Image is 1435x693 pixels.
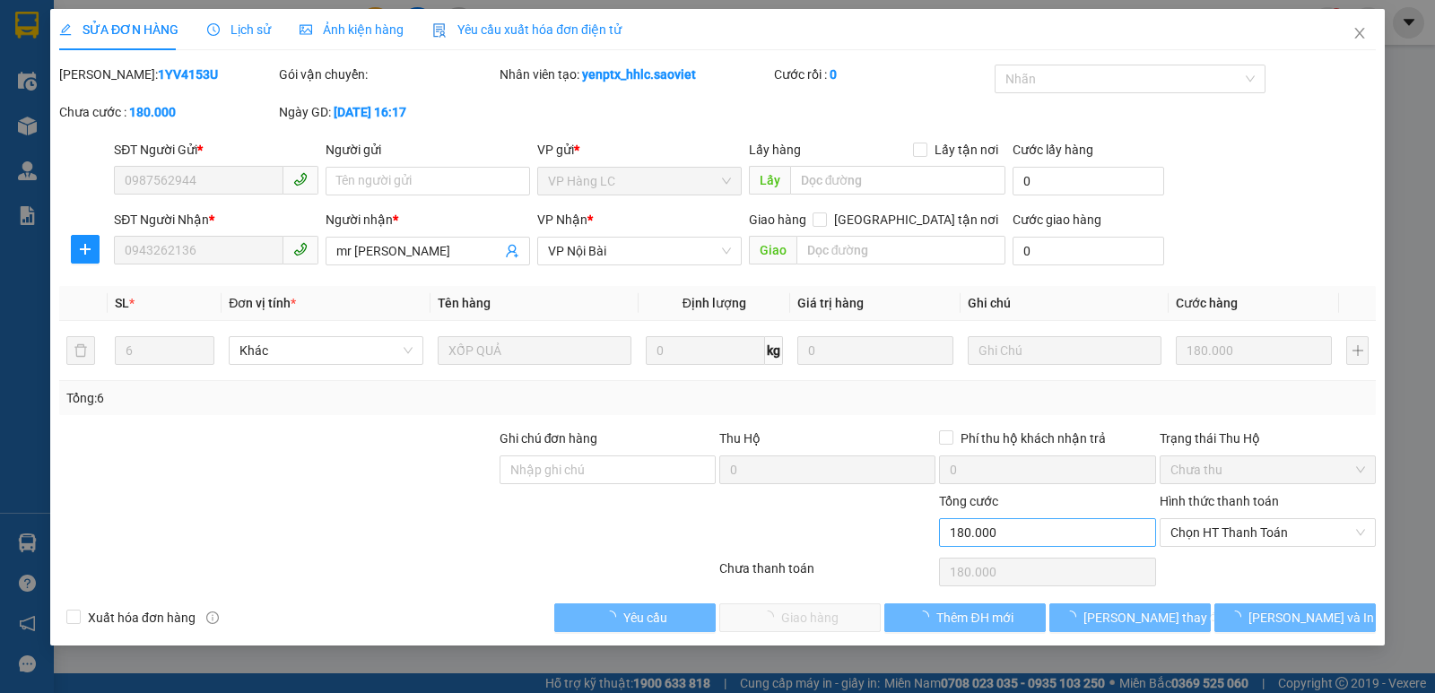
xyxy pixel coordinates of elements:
[797,296,864,310] span: Giá trị hàng
[206,611,219,624] span: info-circle
[239,337,412,364] span: Khác
[207,23,220,36] span: clock-circle
[438,336,631,365] input: VD: Bàn, Ghế
[797,336,953,365] input: 0
[326,140,530,160] div: Người gửi
[1229,611,1248,623] span: loading
[207,22,271,37] span: Lịch sử
[279,65,495,84] div: Gói vận chuyển:
[1170,456,1365,483] span: Chưa thu
[505,244,519,258] span: user-add
[796,236,1006,264] input: Dọc đường
[927,140,1005,160] span: Lấy tận nơi
[717,559,937,590] div: Chưa thanh toán
[1352,26,1367,40] span: close
[114,140,318,160] div: SĐT Người Gửi
[1083,608,1227,628] span: [PERSON_NAME] thay đổi
[537,212,587,227] span: VP Nhận
[749,143,801,157] span: Lấy hàng
[961,286,1169,321] th: Ghi chú
[1013,143,1093,157] label: Cước lấy hàng
[71,235,100,264] button: plus
[129,105,176,119] b: 180.000
[1346,336,1369,365] button: plus
[66,336,95,365] button: delete
[72,242,99,256] span: plus
[830,67,837,82] b: 0
[293,242,308,256] span: phone
[1248,608,1374,628] span: [PERSON_NAME] và In
[334,105,406,119] b: [DATE] 16:17
[1013,237,1164,265] input: Cước giao hàng
[438,296,491,310] span: Tên hàng
[953,429,1113,448] span: Phí thu hộ khách nhận trả
[604,611,623,623] span: loading
[1176,336,1332,365] input: 0
[1160,429,1376,448] div: Trạng thái Thu Hộ
[749,212,806,227] span: Giao hàng
[59,102,275,122] div: Chưa cước :
[1335,9,1385,59] button: Close
[500,65,771,84] div: Nhân viên tạo:
[1170,519,1365,546] span: Chọn HT Thanh Toán
[548,168,731,195] span: VP Hàng LC
[1176,296,1238,310] span: Cước hàng
[936,608,1013,628] span: Thêm ĐH mới
[1013,212,1101,227] label: Cước giao hàng
[300,23,312,36] span: picture
[432,23,447,38] img: icon
[749,236,796,264] span: Giao
[279,102,495,122] div: Ngày GD:
[554,603,716,632] button: Yêu cầu
[114,210,318,230] div: SĐT Người Nhận
[548,238,731,264] span: VP Nội Bài
[623,608,667,628] span: Yêu cầu
[158,67,218,82] b: 1YV4153U
[790,166,1006,195] input: Dọc đường
[719,603,881,632] button: Giao hàng
[1160,494,1279,508] label: Hình thức thanh toán
[917,611,936,623] span: loading
[81,608,203,628] span: Xuất hóa đơn hàng
[66,388,555,408] div: Tổng: 6
[1013,167,1164,195] input: Cước lấy hàng
[884,603,1046,632] button: Thêm ĐH mới
[500,455,716,484] input: Ghi chú đơn hàng
[59,23,72,36] span: edit
[968,336,1161,365] input: Ghi Chú
[719,431,761,446] span: Thu Hộ
[582,67,696,82] b: yenptx_hhlc.saoviet
[300,22,404,37] span: Ảnh kiện hàng
[683,296,746,310] span: Định lượng
[500,431,598,446] label: Ghi chú đơn hàng
[1049,603,1211,632] button: [PERSON_NAME] thay đổi
[749,166,790,195] span: Lấy
[774,65,990,84] div: Cước rồi :
[765,336,783,365] span: kg
[115,296,129,310] span: SL
[326,210,530,230] div: Người nhận
[537,140,742,160] div: VP gửi
[1214,603,1376,632] button: [PERSON_NAME] và In
[293,172,308,186] span: phone
[1064,611,1083,623] span: loading
[432,22,622,37] span: Yêu cầu xuất hóa đơn điện tử
[59,65,275,84] div: [PERSON_NAME]:
[59,22,178,37] span: SỬA ĐƠN HÀNG
[939,494,998,508] span: Tổng cước
[229,296,296,310] span: Đơn vị tính
[827,210,1005,230] span: [GEOGRAPHIC_DATA] tận nơi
